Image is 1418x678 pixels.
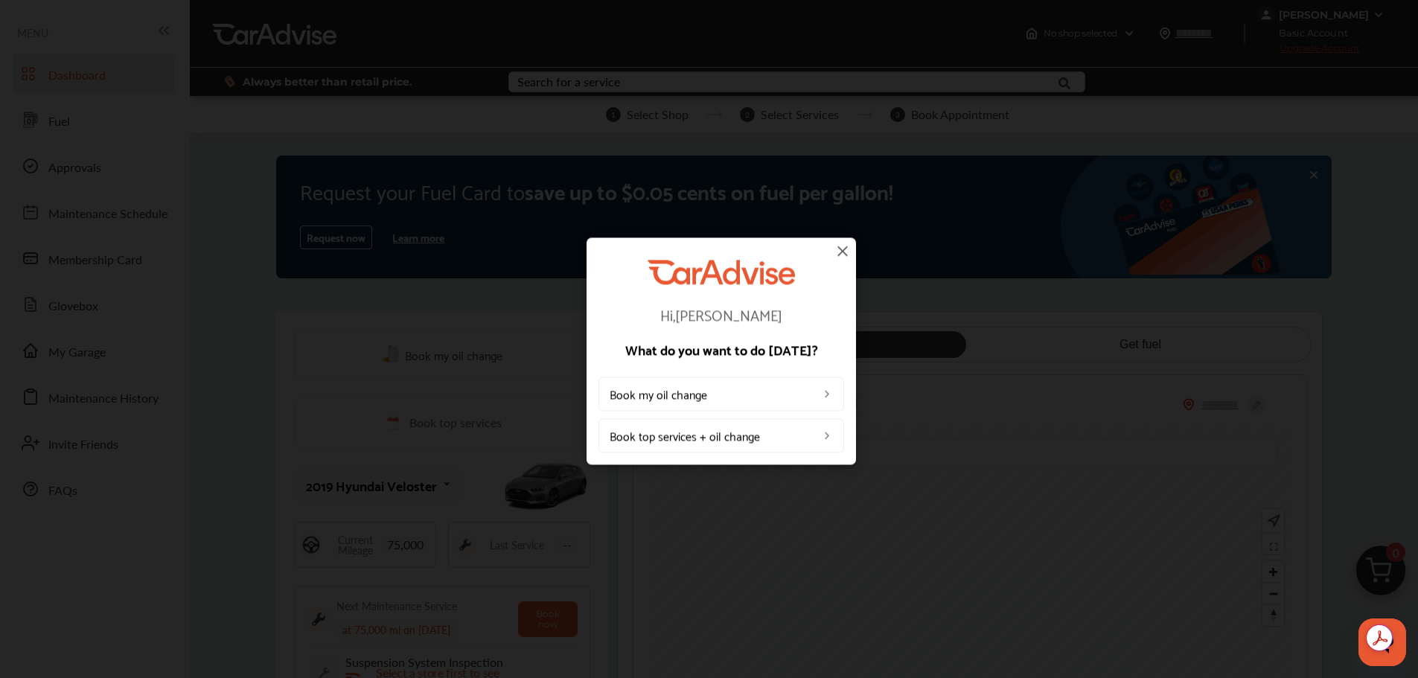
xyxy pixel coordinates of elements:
[598,377,844,411] a: Book my oil change
[598,418,844,452] a: Book top services + oil change
[821,388,833,400] img: left_arrow_icon.0f472efe.svg
[598,307,844,322] p: Hi, [PERSON_NAME]
[1358,618,1406,666] iframe: Button to launch messaging window
[821,429,833,441] img: left_arrow_icon.0f472efe.svg
[598,342,844,356] p: What do you want to do [DATE]?
[648,260,795,284] img: CarAdvise Logo
[834,242,852,260] img: close-icon.a004319c.svg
